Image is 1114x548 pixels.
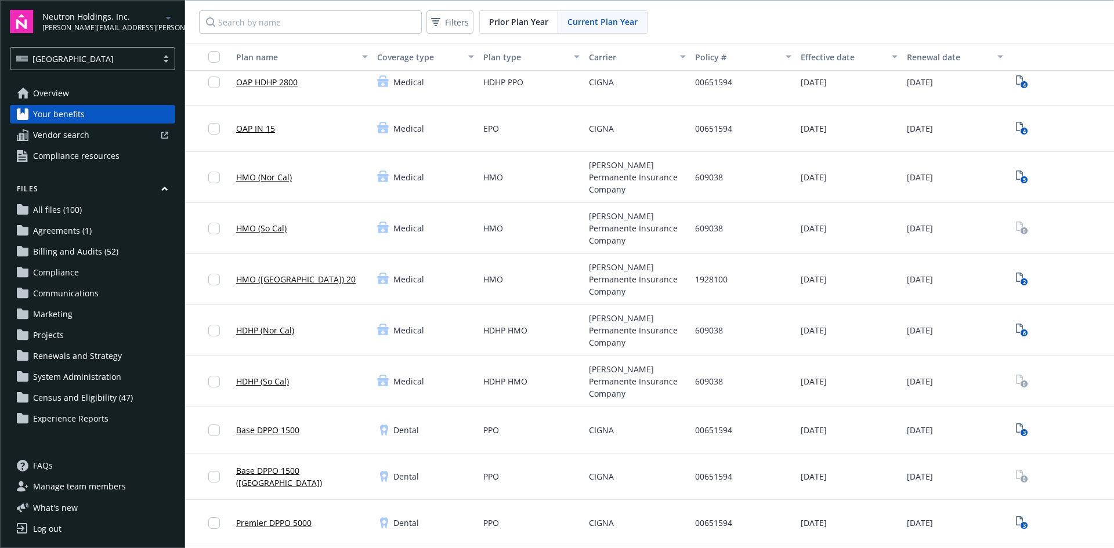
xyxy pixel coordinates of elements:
[236,375,289,387] a: HDHP (So Cal)
[1012,270,1031,289] span: View Plan Documents
[236,324,294,336] a: HDHP (Nor Cal)
[33,242,118,261] span: Billing and Audits (52)
[489,16,548,28] span: Prior Plan Year
[483,76,523,88] span: HDHP PPO
[236,171,292,183] a: HMO (Nor Cal)
[1012,467,1031,486] span: View Plan Documents
[33,105,85,124] span: Your benefits
[483,51,567,63] div: Plan type
[445,16,469,28] span: Filters
[907,273,933,285] span: [DATE]
[801,51,885,63] div: Effective date
[10,201,175,219] a: All files (100)
[33,263,79,282] span: Compliance
[801,424,827,436] span: [DATE]
[907,324,933,336] span: [DATE]
[16,53,151,65] span: [GEOGRAPHIC_DATA]
[10,222,175,240] a: Agreements (1)
[589,122,614,135] span: CIGNA
[1012,168,1031,187] span: View Plan Documents
[695,51,779,63] div: Policy #
[695,424,732,436] span: 00651594
[1022,128,1025,135] text: 4
[589,76,614,88] span: CIGNA
[907,222,933,234] span: [DATE]
[33,284,99,303] span: Communications
[10,389,175,407] a: Census and Eligibility (47)
[393,171,424,183] span: Medical
[236,122,275,135] a: OAP IN 15
[377,51,461,63] div: Coverage type
[236,273,356,285] a: HMO ([GEOGRAPHIC_DATA]) 20
[393,273,424,285] span: Medical
[372,43,479,71] button: Coverage type
[1022,176,1025,184] text: 5
[10,242,175,261] a: Billing and Audits (52)
[208,517,220,529] input: Toggle Row Selected
[236,424,299,436] a: Base DPPO 1500
[589,363,686,400] span: [PERSON_NAME] Permanente Insurance Company
[483,517,499,529] span: PPO
[10,305,175,324] a: Marketing
[42,10,175,33] button: Neutron Holdings, Inc.[PERSON_NAME][EMAIL_ADDRESS][PERSON_NAME][DOMAIN_NAME]arrowDropDown
[236,76,298,88] a: OAP HDHP 2800
[695,222,723,234] span: 609038
[479,43,585,71] button: Plan type
[10,184,175,198] button: Files
[483,324,527,336] span: HDHP HMO
[695,375,723,387] span: 609038
[42,23,161,33] span: [PERSON_NAME][EMAIL_ADDRESS][PERSON_NAME][DOMAIN_NAME]
[1012,73,1031,92] a: View Plan Documents
[208,325,220,336] input: Toggle Row Selected
[208,274,220,285] input: Toggle Row Selected
[801,76,827,88] span: [DATE]
[10,477,175,496] a: Manage team members
[695,122,732,135] span: 00651594
[483,122,499,135] span: EPO
[1012,372,1031,391] span: View Plan Documents
[584,43,690,71] button: Carrier
[10,263,175,282] a: Compliance
[1022,81,1025,89] text: 4
[1012,321,1031,340] span: View Plan Documents
[1022,429,1025,437] text: 3
[10,368,175,386] a: System Administration
[10,126,175,144] a: Vendor search
[393,424,419,436] span: Dental
[589,312,686,349] span: [PERSON_NAME] Permanente Insurance Company
[393,122,424,135] span: Medical
[690,43,797,71] button: Policy #
[801,470,827,482] span: [DATE]
[483,273,503,285] span: HMO
[1022,329,1025,337] text: 6
[208,51,220,63] input: Select all
[393,222,424,234] span: Medical
[567,16,638,28] span: Current Plan Year
[483,222,503,234] span: HMO
[1012,119,1031,138] a: View Plan Documents
[42,10,161,23] span: Neutron Holdings, Inc.
[801,222,827,234] span: [DATE]
[589,51,673,63] div: Carrier
[1012,219,1031,238] span: View Plan Documents
[801,375,827,387] span: [DATE]
[429,14,471,31] span: Filters
[10,409,175,428] a: Experience Reports
[695,273,728,285] span: 1928100
[208,172,220,183] input: Toggle Row Selected
[695,171,723,183] span: 609038
[33,84,69,103] span: Overview
[33,222,92,240] span: Agreements (1)
[801,122,827,135] span: [DATE]
[236,51,355,63] div: Plan name
[393,324,424,336] span: Medical
[1012,421,1031,440] a: View Plan Documents
[208,376,220,387] input: Toggle Row Selected
[208,424,220,436] input: Toggle Row Selected
[589,424,614,436] span: CIGNA
[695,324,723,336] span: 609038
[695,470,732,482] span: 00651594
